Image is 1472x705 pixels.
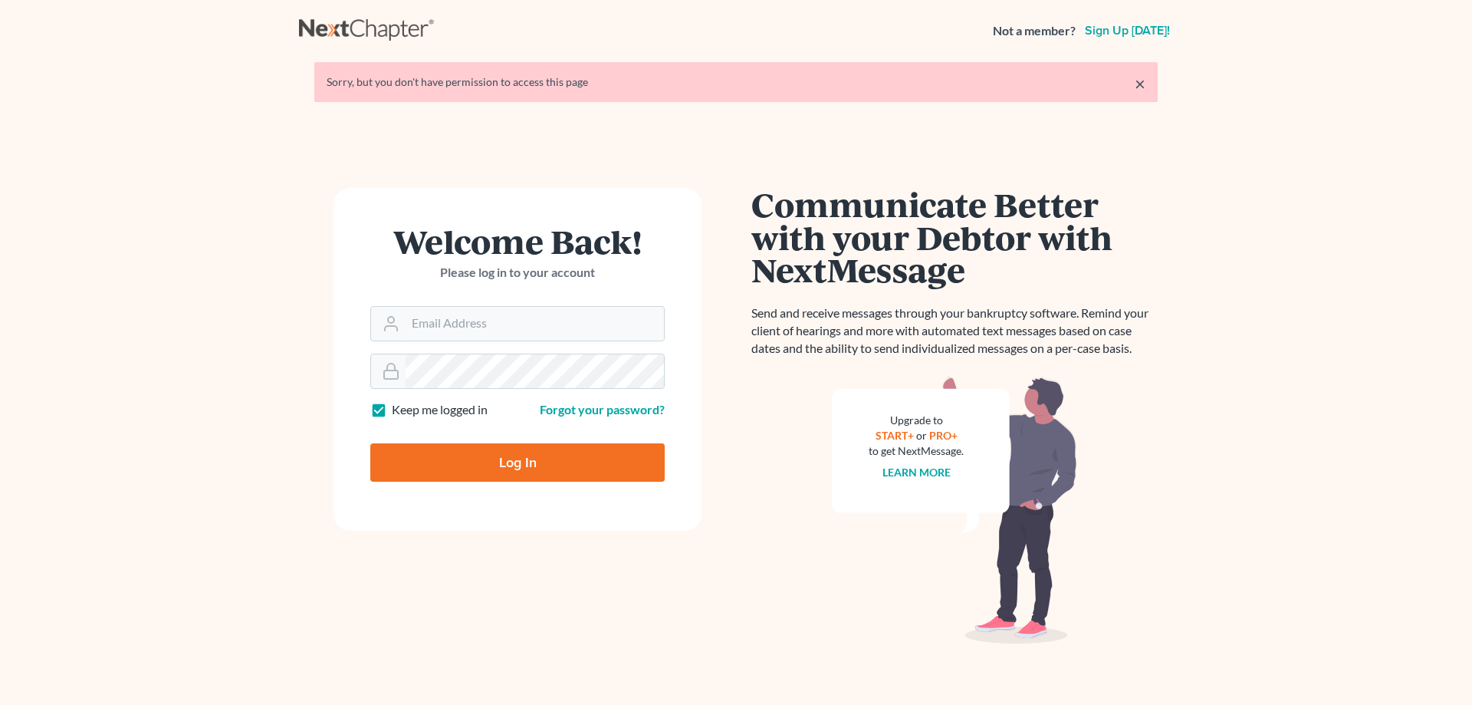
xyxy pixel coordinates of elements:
a: START+ [876,429,914,442]
p: Please log in to your account [370,264,665,282]
input: Log In [370,443,665,482]
a: Sign up [DATE]! [1082,25,1173,37]
a: Forgot your password? [540,402,665,417]
h1: Welcome Back! [370,225,665,258]
div: to get NextMessage. [869,443,964,459]
strong: Not a member? [993,22,1076,40]
a: Learn more [882,466,951,479]
img: nextmessage_bg-59042aed3d76b12b5cd301f8e5b87938c9018125f34e5fa2b7a6b67550977c72.svg [832,376,1077,644]
h1: Communicate Better with your Debtor with NextMessage [751,188,1158,286]
div: Upgrade to [869,413,964,428]
label: Keep me logged in [392,401,488,419]
span: or [916,429,927,442]
p: Send and receive messages through your bankruptcy software. Remind your client of hearings and mo... [751,305,1158,357]
a: PRO+ [929,429,958,442]
div: Sorry, but you don't have permission to access this page [327,74,1145,90]
input: Email Address [406,307,664,341]
a: × [1135,74,1145,93]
